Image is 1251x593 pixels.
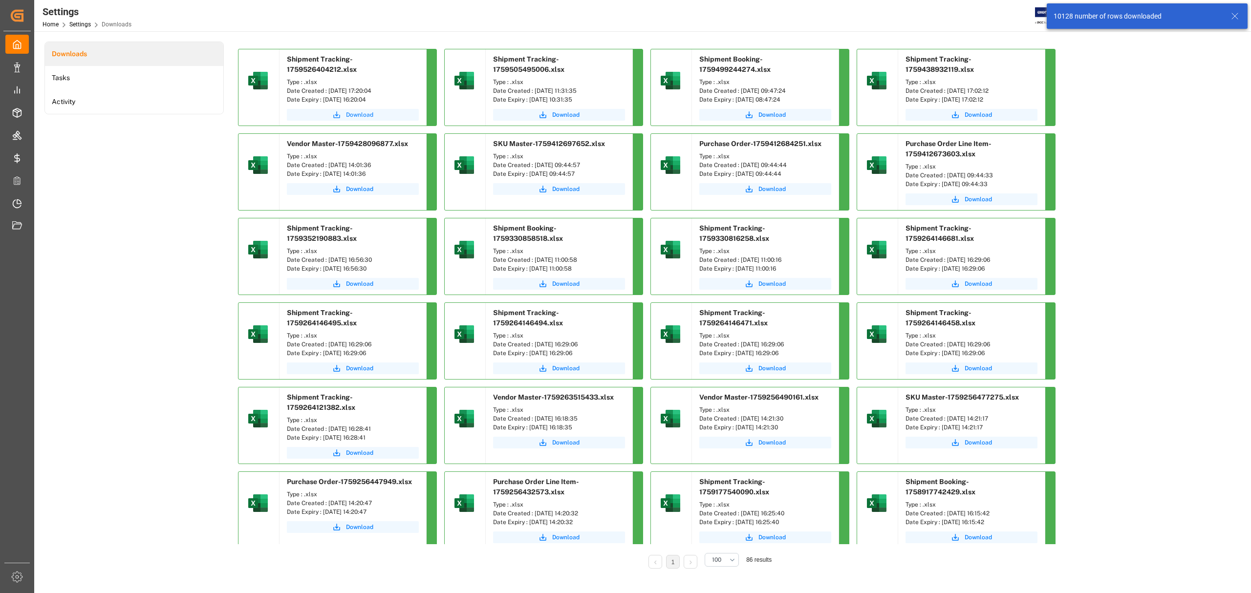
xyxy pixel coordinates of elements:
a: Download [493,278,625,290]
div: Date Expiry : [DATE] 14:01:36 [287,169,419,178]
span: SKU Master-1759256477275.xlsx [906,393,1019,401]
span: Purchase Order Line Item-1759256432573.xlsx [493,478,579,496]
div: Type : .xlsx [906,405,1037,414]
span: Download [552,279,580,288]
button: Download [906,109,1037,121]
li: Activity [45,90,223,114]
div: Type : .xlsx [493,405,625,414]
div: Date Created : [DATE] 17:20:04 [287,86,419,95]
div: Date Created : [DATE] 09:47:24 [699,86,831,95]
div: Type : .xlsx [493,247,625,255]
span: Shipment Tracking-1759330816258.xlsx [699,224,769,242]
div: 10128 number of rows downloaded [1054,11,1222,21]
span: Download [758,110,786,119]
span: Shipment Tracking-1759177540090.xlsx [699,478,769,496]
span: Download [552,533,580,542]
span: Download [346,523,373,531]
a: Download [906,531,1037,543]
div: Type : .xlsx [699,152,831,161]
span: Vendor Master-1759428096877.xlsx [287,140,408,148]
a: Tasks [45,66,223,90]
div: Date Expiry : [DATE] 14:20:32 [493,518,625,527]
img: microsoft-excel-2019--v1.png [865,238,888,261]
span: Shipment Tracking-1759264146458.xlsx [906,309,975,327]
img: microsoft-excel-2019--v1.png [659,322,682,346]
a: 1 [671,559,675,566]
img: microsoft-excel-2019--v1.png [865,69,888,92]
span: Download [965,533,992,542]
span: Download [552,185,580,193]
button: Download [699,109,831,121]
span: Shipment Booking-1759330858518.xlsx [493,224,563,242]
div: Date Created : [DATE] 16:29:06 [287,340,419,349]
a: Download [493,531,625,543]
span: Download [758,279,786,288]
div: Date Created : [DATE] 16:29:06 [906,255,1037,264]
div: Date Created : [DATE] 17:02:12 [906,86,1037,95]
span: Shipment Tracking-1759505495006.xlsx [493,55,564,73]
span: Download [552,110,580,119]
button: Download [906,437,1037,448]
div: Date Expiry : [DATE] 16:29:06 [493,349,625,358]
div: Date Expiry : [DATE] 08:47:24 [699,95,831,104]
span: Purchase Order Line Item-1759412673603.xlsx [906,140,992,158]
span: Download [346,448,373,457]
div: Type : .xlsx [906,331,1037,340]
div: Date Expiry : [DATE] 16:18:35 [493,423,625,432]
a: Download [287,362,419,374]
a: Settings [69,21,91,28]
button: Download [493,109,625,121]
div: Date Expiry : [DATE] 16:28:41 [287,433,419,442]
button: Download [287,278,419,290]
div: Date Created : [DATE] 16:18:35 [493,414,625,423]
button: Download [287,183,419,195]
button: Download [906,362,1037,374]
button: Download [287,447,419,459]
img: microsoft-excel-2019--v1.png [246,407,270,430]
span: 86 results [746,556,772,563]
div: Settings [43,4,131,19]
div: Type : .xlsx [906,162,1037,171]
span: Download [965,110,992,119]
span: Vendor Master-1759256490161.xlsx [699,393,819,401]
div: Type : .xlsx [699,405,831,414]
img: microsoft-excel-2019--v1.png [246,491,270,515]
button: open menu [705,553,739,567]
div: Type : .xlsx [493,78,625,86]
button: Download [699,437,831,448]
div: Date Created : [DATE] 16:29:06 [906,340,1037,349]
a: Download [493,362,625,374]
img: microsoft-excel-2019--v1.png [453,153,476,177]
img: microsoft-excel-2019--v1.png [453,322,476,346]
img: microsoft-excel-2019--v1.png [865,153,888,177]
a: Download [287,109,419,121]
div: Type : .xlsx [699,500,831,509]
span: Shipment Tracking-1759264146494.xlsx [493,309,563,327]
span: Shipment Tracking-1759264121382.xlsx [287,393,355,411]
a: Download [287,521,419,533]
span: Shipment Tracking-1759264146495.xlsx [287,309,357,327]
div: Type : .xlsx [699,247,831,255]
span: Shipment Tracking-1759352190883.xlsx [287,224,357,242]
div: Date Expiry : [DATE] 14:21:17 [906,423,1037,432]
div: Type : .xlsx [287,416,419,424]
div: Date Expiry : [DATE] 11:00:16 [699,264,831,273]
div: Date Created : [DATE] 16:28:41 [287,424,419,433]
a: Download [699,183,831,195]
div: Date Expiry : [DATE] 10:31:35 [493,95,625,104]
span: Shipment Tracking-1759264146471.xlsx [699,309,768,327]
img: microsoft-excel-2019--v1.png [659,238,682,261]
div: Date Expiry : [DATE] 16:29:06 [906,264,1037,273]
img: microsoft-excel-2019--v1.png [453,238,476,261]
span: Download [346,364,373,373]
div: Date Created : [DATE] 09:44:33 [906,171,1037,180]
div: Date Expiry : [DATE] 16:25:40 [699,518,831,527]
button: Download [493,437,625,448]
div: Date Expiry : [DATE] 14:20:47 [287,508,419,516]
img: Exertis%20JAM%20-%20Email%20Logo.jpg_1722504956.jpg [1035,7,1069,24]
span: SKU Master-1759412697652.xlsx [493,140,605,148]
